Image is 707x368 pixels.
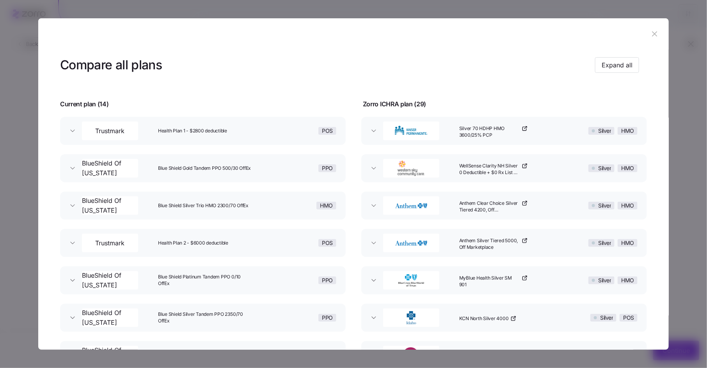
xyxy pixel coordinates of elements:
button: AnthemAnthem Clear Choice Silver Tiered 4200, Off MarketplaceSilverHMO [361,192,647,220]
span: Blue Shield Silver Trio HMO 2300/70 OffEx [158,202,252,209]
span: Anthem Clear Choice Silver Tiered 4200, Off Marketplace [459,200,520,213]
span: Zorro ICHRA plan ( 29 ) [363,99,426,109]
span: Silver [598,127,611,134]
span: Trustmark [96,126,125,136]
span: Trustmark [96,238,125,248]
img: Anthem [384,198,439,213]
h3: Compare all plans [60,56,162,74]
span: Silver [598,239,611,247]
img: Ambetter [384,347,439,363]
button: AnthemAnthem Silver Tiered 5000, Off MarketplaceSilverHMO [361,229,647,257]
a: Silver 70 HDHP HMO 3600/25% PCP [459,125,528,139]
a: KCN North Silver 4000 [459,315,517,322]
span: PPO [322,277,333,284]
span: Silver [598,202,611,209]
button: BlueShield Of [US_STATE]Blue Shield Platinum Tandem PPO 0/10 OffExPPO [60,266,346,294]
button: TrustmarkHealth Plan 1 - $2800 deductiblePOS [60,117,346,145]
span: HMO [320,202,333,209]
span: HMO [621,239,634,247]
button: BlueShield Of [US_STATE]Blue Shield Silver Tandem PPO 2350/70 OffExPPO [60,304,346,332]
button: TrustmarkHealth Plan 2 - $6000 deductiblePOS [60,229,346,257]
span: MyBlue Health Silver SM 901 [459,275,520,288]
button: BlueShield Of [US_STATE]Blue Shield Silver Trio HMO 2300/70 OffExHMO [60,192,346,220]
span: HMO [621,277,634,284]
span: BlueShield Of [US_STATE] [82,196,138,215]
span: Blue Shield Platinum Tandem PPO 0/10 OffEx [158,274,252,287]
span: BlueShield Of [US_STATE] [82,271,138,290]
button: Kaiser PermanenteSilver 70 HDHP HMO 3600/25% PCPSilverHMO [361,117,647,145]
button: WellSense Health PlanWellSense Clarity NH Silver 0 Deductible + $0 Rx List + 24/7 Nurse AdviceSil... [361,154,647,182]
span: Blue Shield Silver Tandem PPO 2350/70 OffEx [158,311,252,324]
span: HMO [621,127,634,134]
span: POS [623,314,634,321]
span: PPO [322,165,333,172]
a: Anthem Clear Choice Silver Tiered 4200, Off Marketplace [459,200,528,213]
a: MyBlue Health Silver SM 901 [459,275,528,288]
span: Health Plan 1 - $2800 deductible [158,128,252,134]
span: PPO [322,314,333,321]
img: Blue Cross and Blue Shield of Texas [384,273,439,288]
span: POS [322,239,333,247]
span: BlueShield Of [US_STATE] [82,345,138,365]
img: BlueCross of Idaho [384,310,439,326]
span: Expand all [602,60,632,70]
span: KCN North Silver 4000 [459,315,509,322]
span: Health Plan 2 - $6000 deductible [158,240,252,247]
button: BlueShield Of [US_STATE]Blue Shield Gold Tandem PPO 500/30 OffExPPO [60,154,346,182]
a: WellSense Clarity NH Silver 0 Deductible + $0 Rx List + 24/7 Nurse Advice [459,163,528,176]
span: WellSense Clarity NH Silver 0 Deductible + $0 Rx List + 24/7 Nurse Advice [459,163,520,176]
span: HMO [621,165,634,172]
span: BlueShield Of [US_STATE] [82,308,138,328]
button: Expand all [595,57,639,73]
img: WellSense Health Plan [384,160,439,176]
span: Silver [598,165,611,172]
img: Kaiser Permanente [384,123,439,139]
span: Current plan ( 14 ) [60,99,109,109]
span: Silver [600,314,613,321]
span: Silver [598,277,611,284]
span: POS [322,127,333,134]
img: Anthem [384,235,439,251]
span: BlueShield Of [US_STATE] [82,158,138,178]
button: BlueCross of IdahoKCN North Silver 4000SilverPOS [361,304,647,332]
span: Blue Shield Gold Tandem PPO 500/30 OffEx [158,165,252,172]
span: Silver 70 HDHP HMO 3600/25% PCP [459,125,520,139]
a: Anthem Silver Tiered 5000, Off Marketplace [459,238,528,251]
span: Anthem Silver Tiered 5000, Off Marketplace [459,238,520,251]
span: HMO [621,202,634,209]
button: Blue Cross and Blue Shield of TexasMyBlue Health Silver SM 901SilverHMO [361,266,647,294]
